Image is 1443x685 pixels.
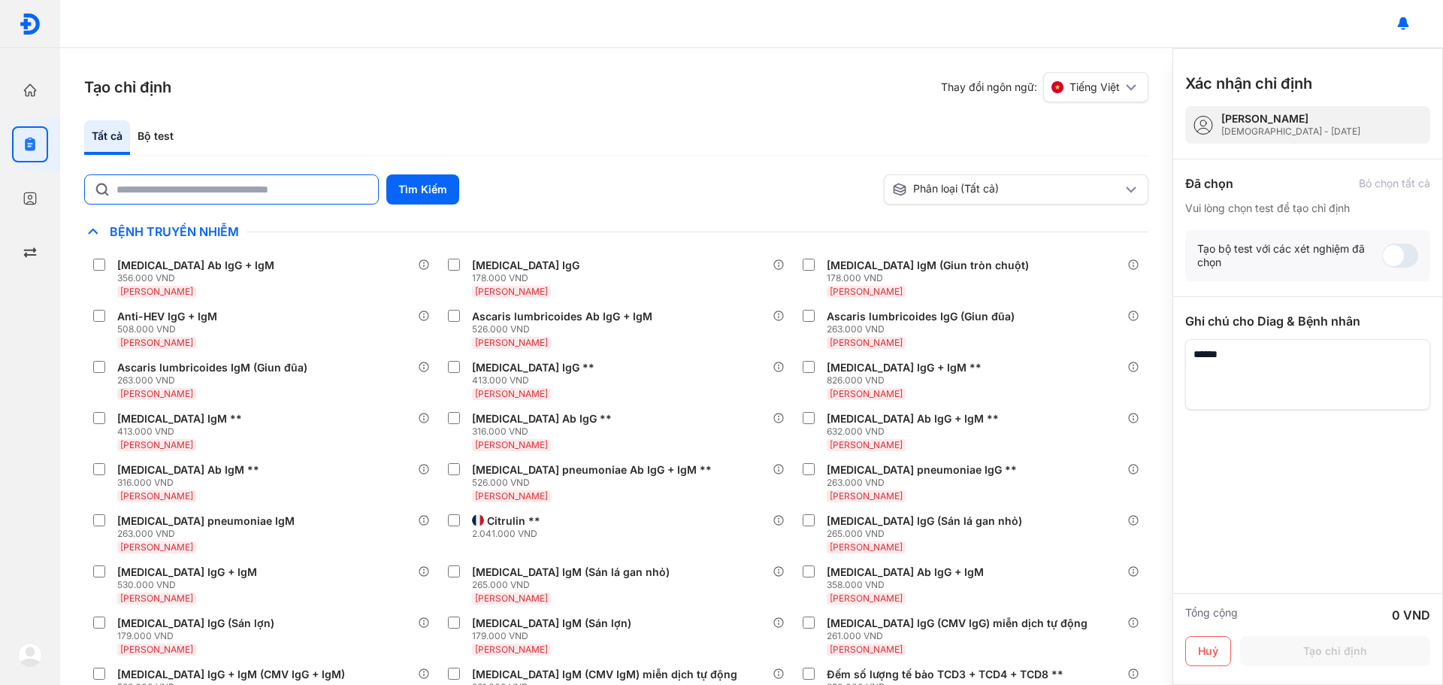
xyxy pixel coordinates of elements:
div: Đã chọn [1185,174,1233,192]
div: [MEDICAL_DATA] Ab IgM ** [117,463,259,477]
div: Bỏ chọn tất cả [1359,177,1430,190]
span: [PERSON_NAME] [830,388,903,399]
span: [PERSON_NAME] [830,490,903,502]
button: Tạo chỉ định [1240,636,1430,666]
div: [MEDICAL_DATA] IgG + IgM [117,565,257,579]
span: [PERSON_NAME] [830,337,903,348]
div: 263.000 VND [117,528,301,540]
div: Ascaris lumbricoides Ab IgG + IgM [472,310,652,323]
div: [MEDICAL_DATA] IgM (Giun tròn chuột) [827,259,1029,272]
div: 179.000 VND [117,630,280,642]
div: 179.000 VND [472,630,637,642]
span: [PERSON_NAME] [830,644,903,655]
span: Tiếng Việt [1069,80,1120,94]
span: [PERSON_NAME] [120,490,193,502]
div: [MEDICAL_DATA] IgG + IgM (CMV IgG + IgM) [117,668,345,681]
span: [PERSON_NAME] [475,388,548,399]
div: 316.000 VND [117,477,265,489]
div: 526.000 VND [472,477,718,489]
div: 526.000 VND [472,323,658,335]
div: [MEDICAL_DATA] Ab IgG ** [472,412,612,426]
div: 356.000 VND [117,272,280,284]
span: [PERSON_NAME] [475,490,548,502]
div: [MEDICAL_DATA] pneumoniae IgG ** [827,463,1017,477]
div: [MEDICAL_DATA] IgG (Sán lợn) [117,617,274,630]
span: [PERSON_NAME] [120,388,193,399]
span: [PERSON_NAME] [120,593,193,604]
div: [MEDICAL_DATA] IgG (CMV IgG) miễn dịch tự động [827,617,1088,630]
div: Anti-HEV IgG + IgM [117,310,217,323]
div: [MEDICAL_DATA] Ab IgG + IgM [117,259,274,272]
div: [MEDICAL_DATA] IgG + IgM ** [827,361,982,374]
span: [PERSON_NAME] [475,439,548,450]
div: Ascaris lumbricoides IgM (Giun đũa) [117,361,307,374]
div: [MEDICAL_DATA] IgG (Sán lá gan nhỏ) [827,514,1022,528]
div: [MEDICAL_DATA] IgM (CMV IgM) miễn dịch tự động [472,668,737,681]
span: [PERSON_NAME] [475,593,548,604]
span: Bệnh Truyền Nhiễm [102,224,247,239]
div: 0 VND [1392,606,1430,624]
span: [PERSON_NAME] [120,286,193,297]
button: Huỷ [1185,636,1231,666]
div: [MEDICAL_DATA] IgG ** [472,361,594,374]
div: Tất cả [84,120,130,155]
img: logo [19,13,41,35]
div: Ascaris lumbricoides IgG (Giun đũa) [827,310,1015,323]
div: 413.000 VND [472,374,600,386]
div: Thay đổi ngôn ngữ: [941,72,1148,102]
div: [MEDICAL_DATA] IgM ** [117,412,242,426]
div: 263.000 VND [827,477,1023,489]
span: [PERSON_NAME] [475,337,548,348]
div: 178.000 VND [827,272,1035,284]
div: [MEDICAL_DATA] Ab IgG + IgM ** [827,412,999,426]
div: Tạo bộ test với các xét nghiệm đã chọn [1197,242,1382,269]
div: [MEDICAL_DATA] pneumoniae Ab IgG + IgM ** [472,463,712,477]
div: 826.000 VND [827,374,988,386]
img: logo [18,643,42,667]
div: Đếm số lượng tế bào TCD3 + TCD4 + TCD8 ** [827,668,1063,681]
div: [MEDICAL_DATA] Ab IgG + IgM [827,565,984,579]
div: [PERSON_NAME] [1221,112,1360,126]
span: [PERSON_NAME] [830,541,903,553]
div: 2.041.000 VND [472,528,546,540]
span: [PERSON_NAME] [830,593,903,604]
div: 530.000 VND [117,579,263,591]
div: [MEDICAL_DATA] IgM (Sán lợn) [472,617,631,630]
div: 265.000 VND [472,579,676,591]
div: 263.000 VND [827,323,1021,335]
span: [PERSON_NAME] [475,286,548,297]
div: 265.000 VND [827,528,1028,540]
span: [PERSON_NAME] [120,337,193,348]
div: 263.000 VND [117,374,313,386]
div: Vui lòng chọn test để tạo chỉ định [1185,202,1430,215]
div: 508.000 VND [117,323,223,335]
div: 178.000 VND [472,272,585,284]
span: [PERSON_NAME] [475,644,548,655]
div: Ghi chú cho Diag & Bệnh nhân [1185,312,1430,330]
div: Bộ test [130,120,181,155]
div: [MEDICAL_DATA] pneumoniae IgM [117,514,295,528]
div: Citrulin ** [487,514,540,528]
div: [MEDICAL_DATA] IgG [472,259,579,272]
h3: Tạo chỉ định [84,77,171,98]
div: 632.000 VND [827,426,1005,438]
div: 316.000 VND [472,426,618,438]
span: [PERSON_NAME] [120,541,193,553]
span: [PERSON_NAME] [830,439,903,450]
span: [PERSON_NAME] [120,644,193,655]
div: Tổng cộng [1185,606,1238,624]
div: [MEDICAL_DATA] IgM (Sán lá gan nhỏ) [472,565,670,579]
div: 261.000 VND [827,630,1094,642]
div: 413.000 VND [117,426,248,438]
div: 358.000 VND [827,579,990,591]
span: [PERSON_NAME] [830,286,903,297]
div: [DEMOGRAPHIC_DATA] - [DATE] [1221,126,1360,138]
div: Phân loại (Tất cả) [892,182,1122,197]
button: Tìm Kiếm [386,174,459,205]
h3: Xác nhận chỉ định [1185,73,1312,94]
span: [PERSON_NAME] [120,439,193,450]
